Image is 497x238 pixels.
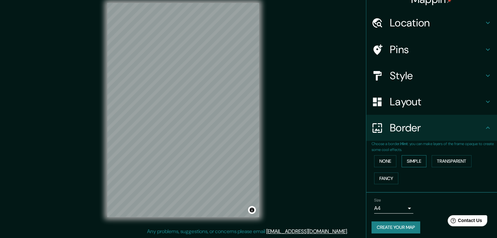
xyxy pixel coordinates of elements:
[374,172,398,185] button: Fancy
[248,206,256,214] button: Toggle attribution
[439,213,490,231] iframe: Help widget launcher
[366,115,497,141] div: Border
[390,95,484,108] h4: Layout
[147,228,348,235] p: Any problems, suggestions, or concerns please email .
[266,228,347,235] a: [EMAIL_ADDRESS][DOMAIN_NAME]
[366,63,497,89] div: Style
[374,155,396,167] button: None
[432,155,472,167] button: Transparent
[390,43,484,56] h4: Pins
[366,89,497,115] div: Layout
[372,141,497,153] p: Choose a border. : you can make layers of the frame opaque to create some cool effects.
[390,69,484,82] h4: Style
[372,221,420,233] button: Create your map
[402,155,426,167] button: Simple
[390,121,484,134] h4: Border
[348,228,349,235] div: .
[390,16,484,29] h4: Location
[374,198,381,203] label: Size
[349,228,350,235] div: .
[366,10,497,36] div: Location
[400,141,408,146] b: Hint
[374,203,413,214] div: A4
[366,37,497,63] div: Pins
[107,3,259,217] canvas: Map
